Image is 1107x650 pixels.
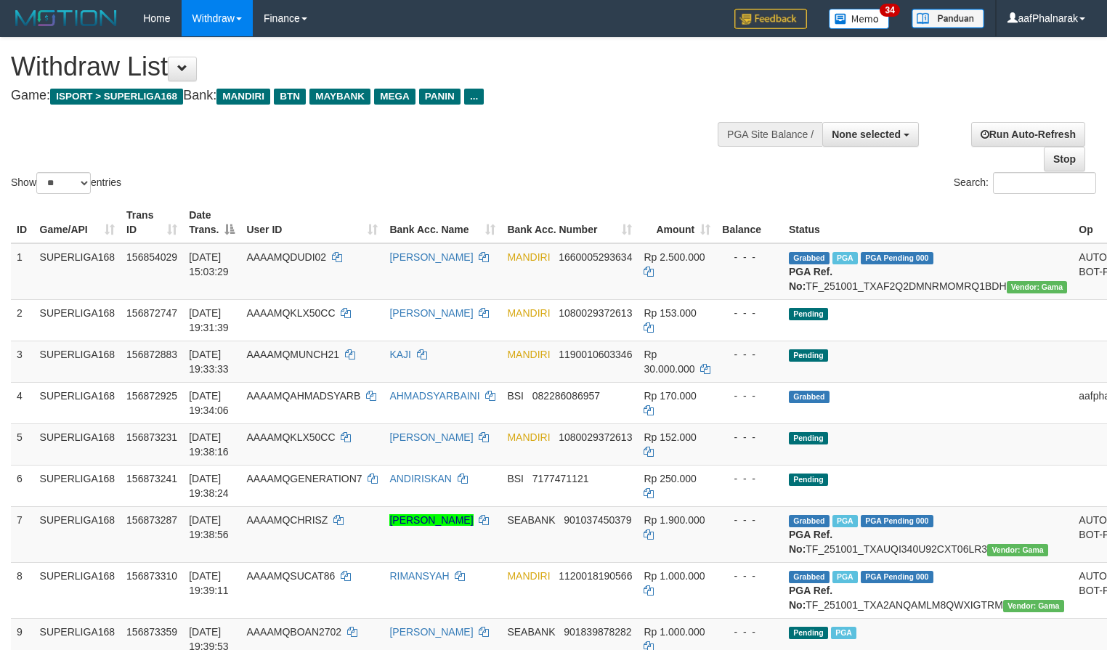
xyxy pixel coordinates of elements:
span: None selected [832,129,901,140]
td: TF_251001_TXAUQI340U92CXT06LR3 [783,506,1073,562]
div: - - - [722,513,777,527]
span: Copy 1080029372613 to clipboard [559,307,632,319]
td: 5 [11,423,34,465]
div: - - - [722,347,777,362]
td: 2 [11,299,34,341]
span: Marked by aafsengchandara [832,515,858,527]
span: ... [464,89,484,105]
div: - - - [722,389,777,403]
span: 156873287 [126,514,177,526]
span: 156873231 [126,431,177,443]
span: 156854029 [126,251,177,263]
span: Marked by aafchhiseyha [832,571,858,583]
span: AAAAMQSUCAT86 [246,570,335,582]
td: SUPERLIGA168 [34,506,121,562]
th: Amount: activate to sort column ascending [638,202,716,243]
td: TF_251001_TXAF2Q2DMNRMOMRQ1BDH [783,243,1073,300]
th: Balance [716,202,783,243]
td: 6 [11,465,34,506]
a: ANDIRISKAN [389,473,452,484]
th: ID [11,202,34,243]
div: - - - [722,250,777,264]
b: PGA Ref. No: [789,266,832,292]
a: [PERSON_NAME] [389,626,473,638]
th: Bank Acc. Number: activate to sort column ascending [501,202,638,243]
span: Copy 082286086957 to clipboard [532,390,600,402]
span: Pending [789,627,828,639]
span: Rp 153.000 [644,307,696,319]
span: Rp 250.000 [644,473,696,484]
span: AAAAMQGENERATION7 [246,473,362,484]
div: - - - [722,569,777,583]
a: RIMANSYAH [389,570,449,582]
span: Copy 901037450379 to clipboard [564,514,631,526]
div: PGA Site Balance / [718,122,822,147]
a: [PERSON_NAME] [389,307,473,319]
span: 156873241 [126,473,177,484]
td: SUPERLIGA168 [34,465,121,506]
span: Marked by aafsoycanthlai [832,252,858,264]
span: MANDIRI [507,251,550,263]
span: MANDIRI [507,307,550,319]
div: - - - [722,625,777,639]
td: 3 [11,341,34,382]
span: Rp 170.000 [644,390,696,402]
th: Game/API: activate to sort column ascending [34,202,121,243]
b: PGA Ref. No: [789,585,832,611]
span: 34 [880,4,899,17]
td: SUPERLIGA168 [34,562,121,618]
a: AHMADSYARBAINI [389,390,479,402]
th: Status [783,202,1073,243]
span: BSI [507,473,524,484]
span: Rp 1.000.000 [644,570,705,582]
span: 156872925 [126,390,177,402]
span: MEGA [374,89,415,105]
img: Feedback.jpg [734,9,807,29]
img: Button%20Memo.svg [829,9,890,29]
span: [DATE] 19:33:33 [189,349,229,375]
span: Pending [789,432,828,444]
th: User ID: activate to sort column ascending [240,202,384,243]
span: PANIN [419,89,461,105]
span: Vendor URL: https://trx31.1velocity.biz [987,544,1048,556]
span: SEABANK [507,626,555,638]
span: [DATE] 19:38:16 [189,431,229,458]
img: panduan.png [912,9,984,28]
td: SUPERLIGA168 [34,341,121,382]
td: 8 [11,562,34,618]
span: Copy 1190010603346 to clipboard [559,349,632,360]
span: BTN [274,89,306,105]
span: AAAAMQKLX50CC [246,431,335,443]
span: Vendor URL: https://trx31.1velocity.biz [1003,600,1064,612]
span: MANDIRI [507,349,550,360]
a: [PERSON_NAME] [389,514,473,526]
span: Copy 7177471121 to clipboard [532,473,589,484]
span: AAAAMQMUNCH21 [246,349,339,360]
label: Show entries [11,172,121,194]
td: SUPERLIGA168 [34,299,121,341]
span: Vendor URL: https://trx31.1velocity.biz [1007,281,1068,293]
span: Pending [789,349,828,362]
span: Grabbed [789,391,830,403]
label: Search: [954,172,1096,194]
span: [DATE] 19:38:24 [189,473,229,499]
span: [DATE] 19:34:06 [189,390,229,416]
span: MANDIRI [507,431,550,443]
span: 156873310 [126,570,177,582]
span: BSI [507,390,524,402]
div: - - - [722,306,777,320]
td: SUPERLIGA168 [34,423,121,465]
a: [PERSON_NAME] [389,431,473,443]
span: Grabbed [789,515,830,527]
span: PGA Pending [861,252,933,264]
a: Stop [1044,147,1085,171]
span: PGA Pending [861,571,933,583]
span: 156872883 [126,349,177,360]
span: Rp 1.000.000 [644,626,705,638]
h4: Game: Bank: [11,89,723,103]
span: Marked by aafsengchandara [831,627,856,639]
input: Search: [993,172,1096,194]
td: TF_251001_TXA2ANQAMLM8QWXIGTRM [783,562,1073,618]
td: 7 [11,506,34,562]
span: Rp 152.000 [644,431,696,443]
